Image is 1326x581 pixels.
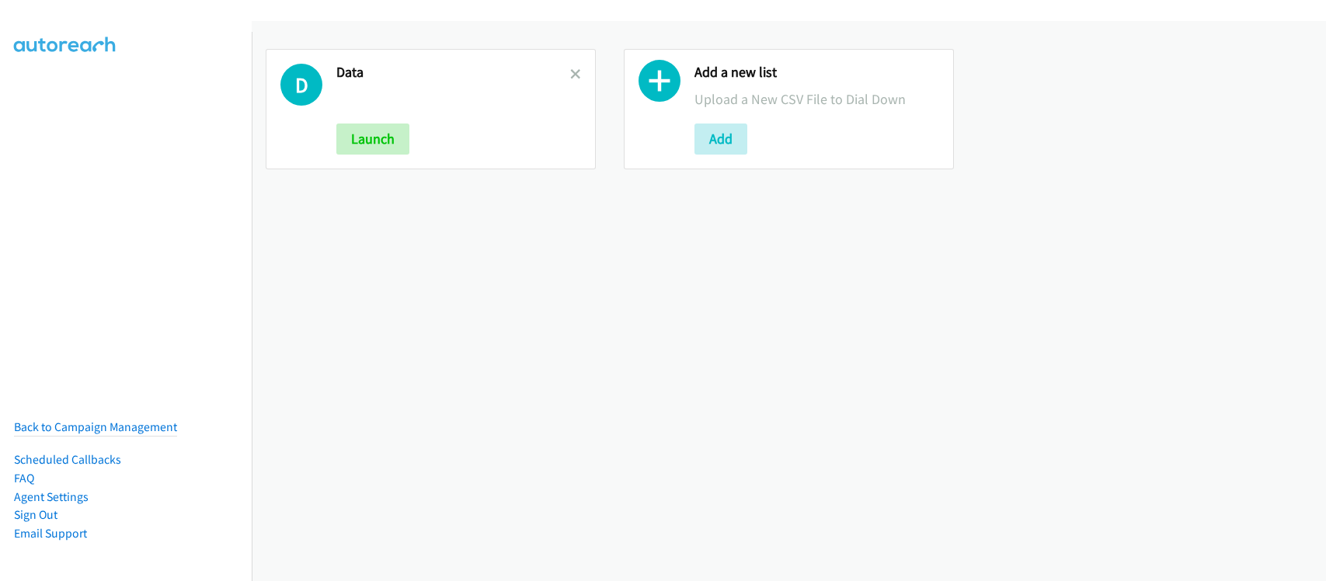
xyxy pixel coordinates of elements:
[14,471,34,485] a: FAQ
[694,64,939,82] h2: Add a new list
[694,89,939,110] p: Upload a New CSV File to Dial Down
[14,452,121,467] a: Scheduled Callbacks
[336,124,409,155] button: Launch
[14,419,177,434] a: Back to Campaign Management
[14,526,87,541] a: Email Support
[14,489,89,504] a: Agent Settings
[336,64,570,82] h2: Data
[280,64,322,106] h1: D
[694,124,747,155] button: Add
[14,507,57,522] a: Sign Out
